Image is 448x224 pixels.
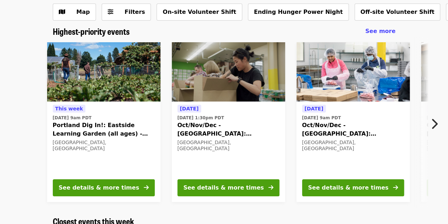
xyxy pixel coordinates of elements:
[425,114,448,134] button: Next item
[53,26,130,37] a: Highest-priority events
[125,9,145,15] span: Filters
[144,184,149,191] i: arrow-right icon
[302,179,404,196] button: See details & more times
[180,106,199,111] span: [DATE]
[53,4,96,21] button: Show map view
[355,4,441,21] button: Off-site Volunteer Shift
[177,115,224,121] time: [DATE] 1:30pm PDT
[53,121,155,138] span: Portland Dig In!: Eastside Learning Garden (all ages) - Aug/Sept/Oct
[172,42,285,102] img: Oct/Nov/Dec - Portland: Repack/Sort (age 8+) organized by Oregon Food Bank
[393,184,398,191] i: arrow-right icon
[108,9,113,15] i: sliders-h icon
[183,184,264,192] div: See details & more times
[268,184,273,191] i: arrow-right icon
[76,9,90,15] span: Map
[157,4,242,21] button: On-site Volunteer Shift
[177,121,279,138] span: Oct/Nov/Dec - [GEOGRAPHIC_DATA]: Repack/Sort (age [DEMOGRAPHIC_DATA]+)
[177,140,279,152] div: [GEOGRAPHIC_DATA], [GEOGRAPHIC_DATA]
[53,25,130,37] span: Highest-priority events
[47,26,401,37] div: Highest-priority events
[47,42,160,202] a: See details for "Portland Dig In!: Eastside Learning Garden (all ages) - Aug/Sept/Oct"
[296,42,410,202] a: See details for "Oct/Nov/Dec - Beaverton: Repack/Sort (age 10+)"
[59,184,139,192] div: See details & more times
[53,140,155,152] div: [GEOGRAPHIC_DATA], [GEOGRAPHIC_DATA]
[305,106,323,111] span: [DATE]
[308,184,389,192] div: See details & more times
[248,4,349,21] button: Ending Hunger Power Night
[296,42,410,102] img: Oct/Nov/Dec - Beaverton: Repack/Sort (age 10+) organized by Oregon Food Bank
[55,106,83,111] span: This week
[177,179,279,196] button: See details & more times
[172,42,285,202] a: See details for "Oct/Nov/Dec - Portland: Repack/Sort (age 8+)"
[302,140,404,152] div: [GEOGRAPHIC_DATA], [GEOGRAPHIC_DATA]
[302,121,404,138] span: Oct/Nov/Dec - [GEOGRAPHIC_DATA]: Repack/Sort (age [DEMOGRAPHIC_DATA]+)
[53,115,92,121] time: [DATE] 9am PDT
[47,42,160,102] img: Portland Dig In!: Eastside Learning Garden (all ages) - Aug/Sept/Oct organized by Oregon Food Bank
[302,115,341,121] time: [DATE] 9am PDT
[365,28,395,34] span: See more
[431,117,438,131] i: chevron-right icon
[102,4,151,21] button: Filters (0 selected)
[365,27,395,35] a: See more
[53,179,155,196] button: See details & more times
[59,9,65,15] i: map icon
